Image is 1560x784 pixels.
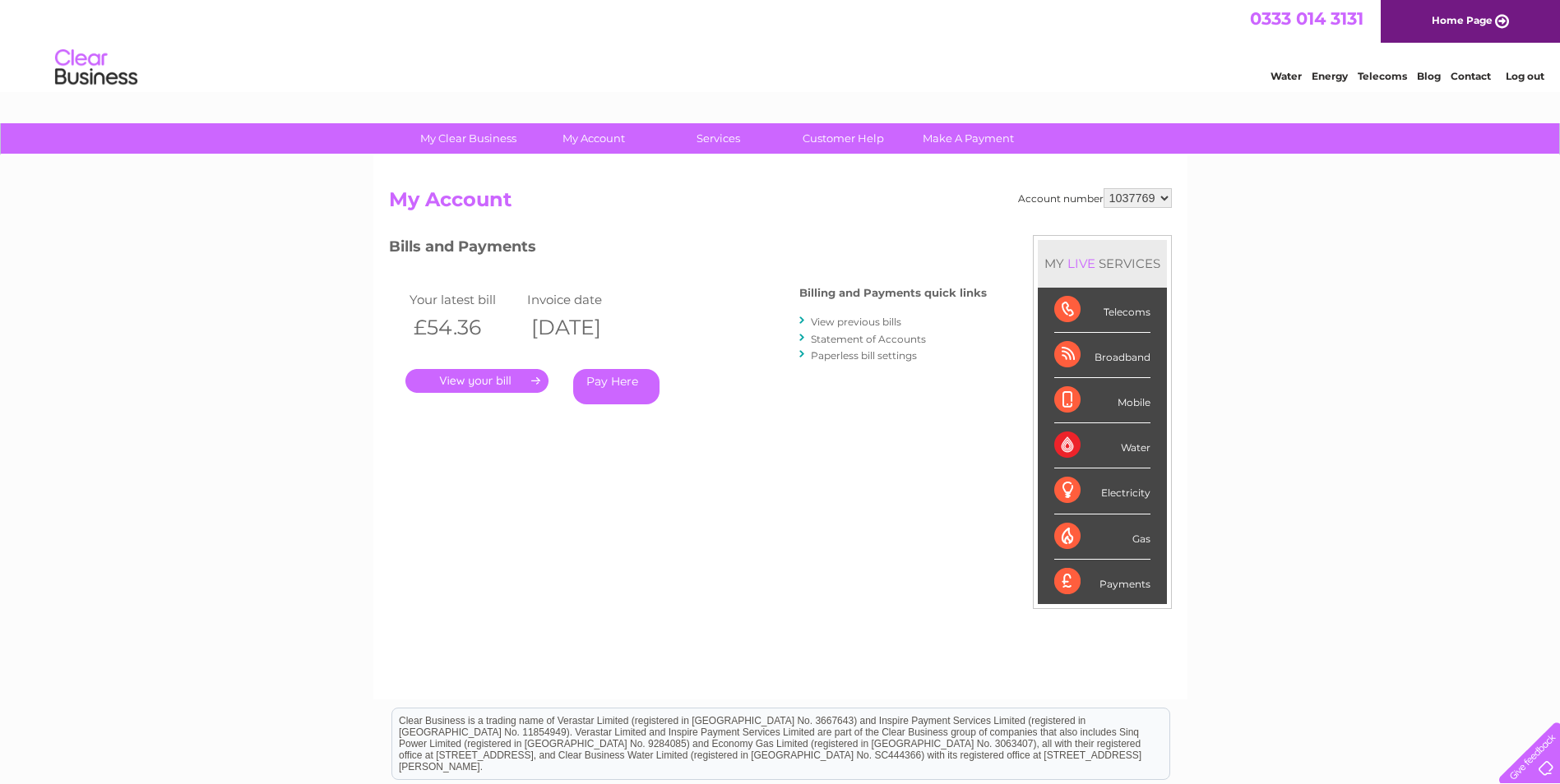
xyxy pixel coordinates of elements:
[1054,423,1150,468] div: Water
[523,311,641,344] th: [DATE]
[1451,70,1491,82] a: Contact
[1054,468,1150,514] div: Electricity
[1054,560,1150,604] div: Payments
[1312,70,1348,82] a: Energy
[1054,378,1150,423] div: Mobile
[1038,240,1167,287] div: MY SERVICES
[1358,70,1407,82] a: Telecoms
[523,288,641,311] td: Invoice date
[811,316,901,328] a: View previous bills
[650,123,786,154] a: Services
[1506,70,1544,82] a: Log out
[1417,70,1441,82] a: Blog
[811,349,917,362] a: Paperless bill settings
[1018,188,1172,208] div: Account number
[389,188,1172,219] h2: My Account
[1054,333,1150,378] div: Broadband
[392,9,1169,80] div: Clear Business is a trading name of Verastar Limited (registered in [GEOGRAPHIC_DATA] No. 3667643...
[1271,70,1302,82] a: Water
[405,288,524,311] td: Your latest bill
[1054,514,1150,560] div: Gas
[400,123,536,154] a: My Clear Business
[799,287,987,299] h4: Billing and Payments quick links
[900,123,1036,154] a: Make A Payment
[811,333,926,345] a: Statement of Accounts
[54,43,138,93] img: logo.png
[1064,256,1099,271] div: LIVE
[405,311,524,344] th: £54.36
[525,123,661,154] a: My Account
[1250,8,1363,29] a: 0333 014 3131
[389,235,987,264] h3: Bills and Payments
[775,123,911,154] a: Customer Help
[1054,288,1150,333] div: Telecoms
[405,369,549,393] a: .
[573,369,660,404] a: Pay Here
